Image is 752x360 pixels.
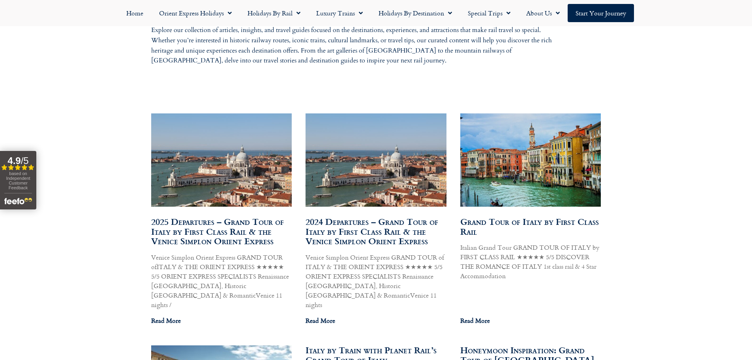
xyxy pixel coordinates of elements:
a: Holidays by Rail [240,4,308,22]
a: Grand Tour of Italy by First Class Rail [460,215,599,238]
p: Italian Grand Tour GRAND TOUR OF ITALY by FIRST CLASS RAIL ★★★★★ 5/5 DISCOVER THE ROMANCE OF ITAL... [460,243,601,281]
a: Start your Journey [568,4,634,22]
p: Venice Simplon Orient Express GRAND TOUR of ITALY & THE ORIENT EXPRESS ★★★★★ 5/5 ORIENT EXPRESS S... [306,253,446,309]
a: Read more about 2024 Departures – Grand Tour of Italy by First Class Rail & the Venice Simplon Or... [306,316,335,325]
a: 2025 Departures – Grand Tour of Italy by First Class Rail & the Venice Simplon Orient Express [151,215,284,248]
a: Home [118,4,151,22]
a: Read more about Grand Tour of Italy by First Class Rail [460,316,490,325]
a: Special Trips [460,4,518,22]
a: Luxury Trains [308,4,371,22]
a: About Us [518,4,568,22]
a: Orient Express Holidays [151,4,240,22]
p: Venice Simplon Orient Express GRAND TOUR ofITALY & THE ORIENT EXPRESS ★★★★★ 5/5 ORIENT EXPRESS SP... [151,253,292,309]
nav: Menu [4,4,748,22]
a: Holidays by Destination [371,4,460,22]
p: Explore our collection of articles, insights, and travel guides focused on the destinations, expe... [151,25,562,66]
a: 2024 Departures – Grand Tour of Italy by First Class Rail & the Venice Simplon Orient Express [306,215,438,248]
a: Read more about 2025 Departures – Grand Tour of Italy by First Class Rail & the Venice Simplon Or... [151,316,181,325]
